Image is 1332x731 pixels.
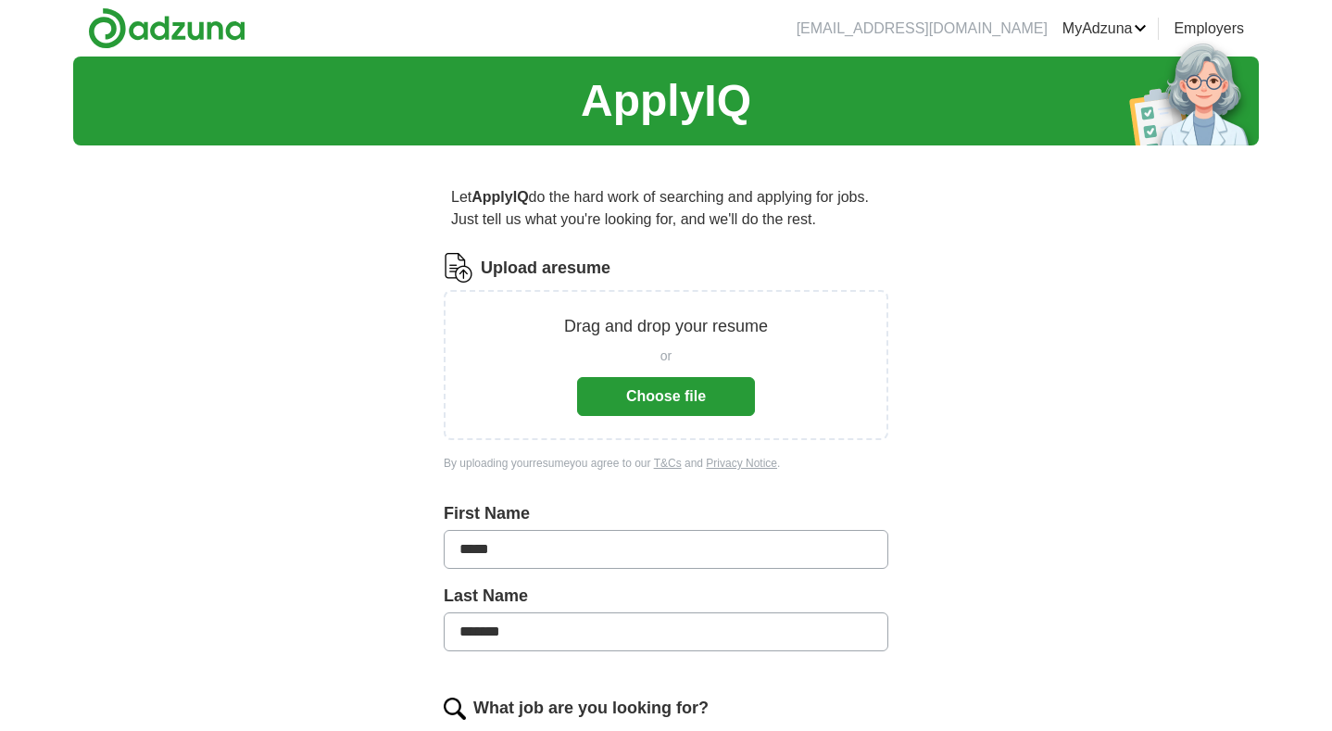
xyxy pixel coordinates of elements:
a: MyAdzuna [1062,18,1148,40]
label: Upload a resume [481,256,610,281]
label: What job are you looking for? [473,696,709,721]
img: search.png [444,698,466,720]
button: Choose file [577,377,755,416]
p: Drag and drop your resume [564,314,768,339]
label: First Name [444,501,888,526]
span: or [660,347,672,366]
li: [EMAIL_ADDRESS][DOMAIN_NAME] [797,18,1048,40]
a: Employers [1174,18,1244,40]
div: By uploading your resume you agree to our and . [444,455,888,472]
p: Let do the hard work of searching and applying for jobs. Just tell us what you're looking for, an... [444,179,888,238]
label: Last Name [444,584,888,609]
img: CV Icon [444,253,473,283]
strong: ApplyIQ [471,189,528,205]
a: Privacy Notice [706,457,777,470]
img: Adzuna logo [88,7,245,49]
h1: ApplyIQ [581,68,751,134]
a: T&Cs [654,457,682,470]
